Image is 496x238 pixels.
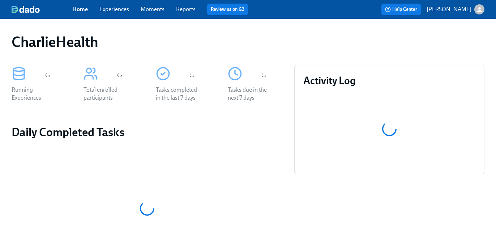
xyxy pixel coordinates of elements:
[12,33,98,51] h1: CharlieHealth
[141,6,164,13] a: Moments
[385,6,417,13] span: Help Center
[12,6,72,13] a: dado
[12,6,40,13] img: dado
[381,4,421,15] button: Help Center
[72,6,88,13] a: Home
[207,4,248,15] button: Review us on G2
[211,6,244,13] a: Review us on G2
[176,6,196,13] a: Reports
[12,125,283,139] h2: Daily Completed Tasks
[228,86,274,102] div: Tasks due in the next 7 days
[99,6,129,13] a: Experiences
[156,86,202,102] div: Tasks completed in the last 7 days
[84,86,130,102] div: Total enrolled participants
[303,74,475,87] h3: Activity Log
[427,4,484,14] button: [PERSON_NAME]
[427,5,471,13] p: [PERSON_NAME]
[12,86,58,102] div: Running Experiences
